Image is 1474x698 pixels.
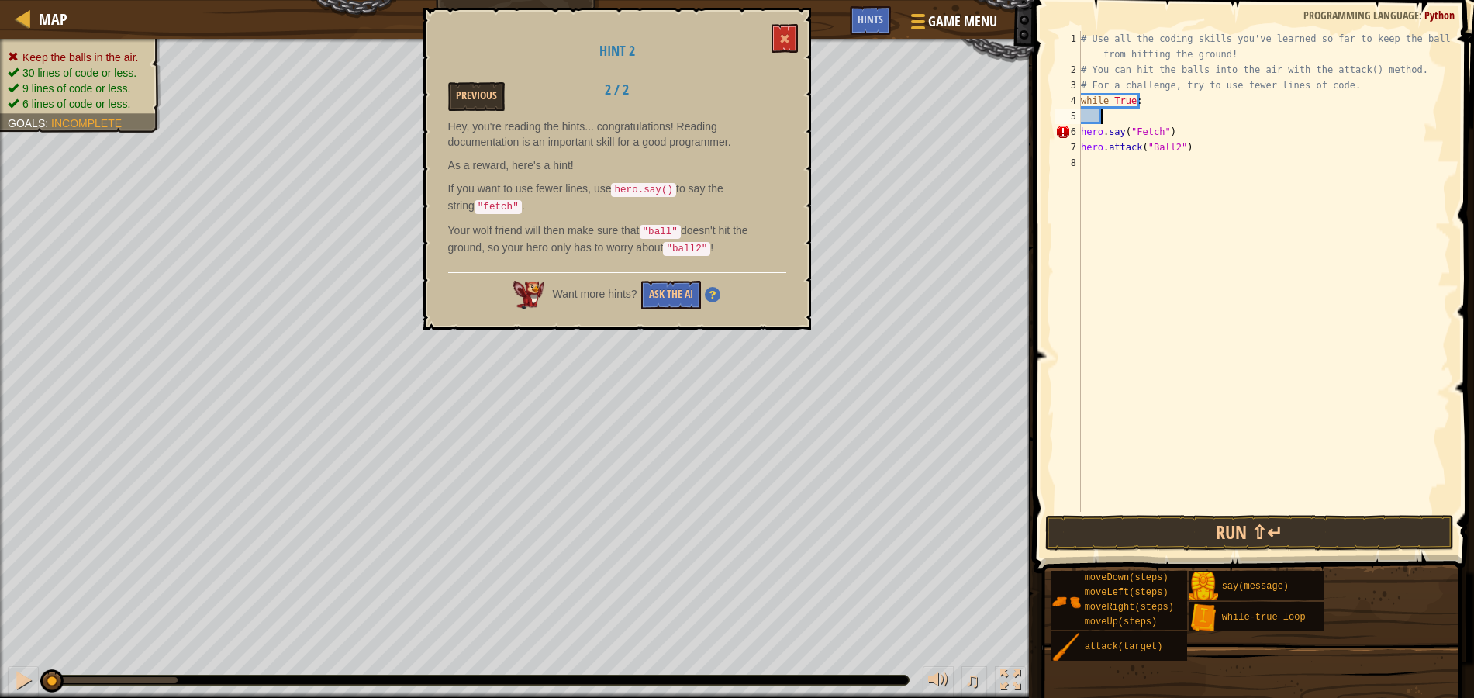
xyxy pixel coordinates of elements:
div: 7 [1055,140,1081,155]
p: Hey, you're reading the hints... congratulations! Reading documentation is an important skill for... [448,119,786,150]
span: : [45,117,51,130]
button: ♫ [961,666,988,698]
button: Game Menu [899,6,1006,43]
div: 4 [1055,93,1081,109]
code: "fetch" [475,200,522,214]
span: Python [1424,8,1455,22]
li: 6 lines of code or less. [8,96,149,112]
span: moveUp(steps) [1085,617,1158,627]
h2: 2 / 2 [568,82,665,98]
div: 2 [1055,62,1081,78]
img: AI [513,281,544,309]
span: Programming language [1303,8,1419,22]
span: Incomplete [51,117,122,130]
span: Map [39,9,67,29]
p: Your wolf friend will then make sure that doesn't hit the ground, so your hero only has to worry ... [448,223,786,257]
code: hero.say() [611,183,676,197]
span: Want more hints? [552,288,637,300]
span: moveLeft(steps) [1085,587,1168,598]
button: Toggle fullscreen [995,666,1026,698]
div: 3 [1055,78,1081,93]
span: : [1419,8,1424,22]
span: Hint 2 [599,41,635,60]
div: 6 [1055,124,1081,140]
button: Previous [448,82,505,111]
li: Keep the balls in the air. [8,50,149,65]
img: portrait.png [1189,572,1218,602]
span: 6 lines of code or less. [22,98,130,110]
button: Adjust volume [923,666,954,698]
code: "ball2" [663,242,710,256]
a: Map [31,9,67,29]
span: moveRight(steps) [1085,602,1174,613]
span: while-true loop [1222,612,1306,623]
button: Ask the AI [641,281,701,309]
span: 9 lines of code or less. [22,82,130,95]
span: ♫ [965,669,980,692]
img: portrait.png [1051,633,1081,662]
li: 9 lines of code or less. [8,81,149,96]
button: Ctrl + P: Pause [8,666,39,698]
span: Game Menu [928,12,997,32]
p: As a reward, here's a hint! [448,157,786,173]
img: portrait.png [1189,603,1218,633]
button: Run ⇧↵ [1045,515,1454,551]
img: Hint [705,287,720,302]
span: say(message) [1222,581,1289,592]
span: moveDown(steps) [1085,572,1168,583]
span: Hints [858,12,883,26]
div: 1 [1055,31,1081,62]
code: "ball" [640,225,681,239]
span: 30 lines of code or less. [22,67,136,79]
span: Keep the balls in the air. [22,51,138,64]
span: Goals [8,117,45,130]
img: portrait.png [1051,587,1081,617]
p: If you want to use fewer lines, use to say the string . [448,181,786,215]
li: 30 lines of code or less. [8,65,149,81]
div: 8 [1055,155,1081,171]
span: attack(target) [1085,641,1163,652]
div: 5 [1055,109,1081,124]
